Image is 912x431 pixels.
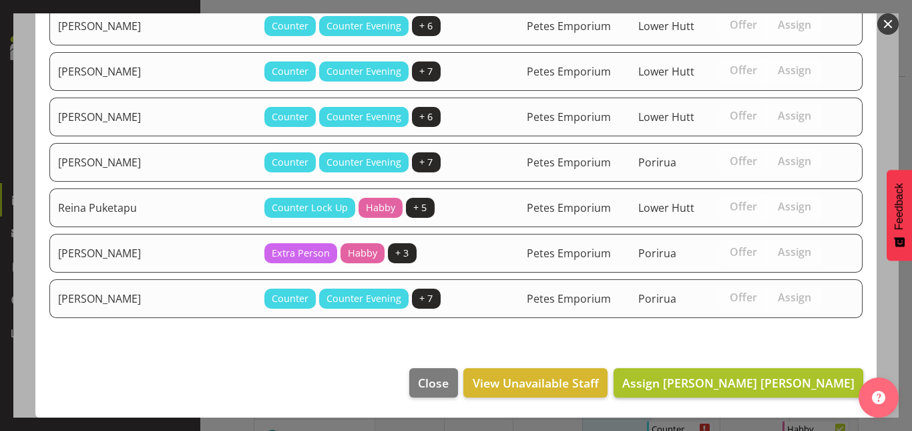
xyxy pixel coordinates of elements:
span: Counter [272,110,308,124]
span: Petes Emporium [527,246,611,261]
span: Counter Evening [326,64,401,79]
span: Assign [778,245,811,259]
span: Lower Hutt [638,64,694,79]
button: Close [409,368,457,398]
button: Feedback - Show survey [887,170,912,261]
span: Counter [272,155,308,170]
td: [PERSON_NAME] [49,98,256,136]
span: Counter Lock Up [272,200,348,215]
span: + 3 [395,246,409,261]
span: + 5 [413,200,427,215]
span: Offer [730,18,757,31]
span: Petes Emporium [527,200,611,215]
td: Reina Puketapu [49,188,256,227]
span: Assign [778,154,811,168]
span: View Unavailable Staff [473,374,599,392]
span: Habby [348,246,377,261]
span: Petes Emporium [527,155,611,170]
span: Counter [272,64,308,79]
span: Assign [PERSON_NAME] [PERSON_NAME] [622,375,855,391]
td: [PERSON_NAME] [49,52,256,91]
span: Assign [778,291,811,304]
span: Porirua [638,291,676,306]
td: [PERSON_NAME] [49,234,256,273]
span: Offer [730,63,757,77]
td: [PERSON_NAME] [49,7,256,45]
td: [PERSON_NAME] [49,143,256,182]
span: Counter Evening [326,19,401,33]
span: Offer [730,291,757,304]
span: Offer [730,245,757,259]
span: Lower Hutt [638,110,694,124]
span: + 6 [419,19,433,33]
span: Petes Emporium [527,19,611,33]
span: Habby [366,200,395,215]
span: Assign [778,63,811,77]
span: Close [418,374,449,392]
span: Petes Emporium [527,64,611,79]
span: Counter Evening [326,291,401,306]
img: help-xxl-2.png [872,391,885,404]
span: Assign [778,18,811,31]
span: + 7 [419,155,433,170]
span: Extra Person [272,246,330,261]
td: [PERSON_NAME] [49,279,256,318]
span: Petes Emporium [527,291,611,306]
span: + 7 [419,64,433,79]
span: Counter [272,291,308,306]
span: Counter Evening [326,155,401,170]
span: Lower Hutt [638,200,694,215]
button: Assign [PERSON_NAME] [PERSON_NAME] [614,368,863,398]
span: Lower Hutt [638,19,694,33]
button: View Unavailable Staff [463,368,607,398]
span: + 7 [419,291,433,306]
span: Feedback [893,183,905,230]
span: Assign [778,200,811,213]
span: Counter Evening [326,110,401,124]
span: Offer [730,154,757,168]
span: Porirua [638,246,676,261]
span: Petes Emporium [527,110,611,124]
span: Counter [272,19,308,33]
span: Offer [730,200,757,213]
span: Offer [730,109,757,122]
span: Assign [778,109,811,122]
span: + 6 [419,110,433,124]
span: Porirua [638,155,676,170]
